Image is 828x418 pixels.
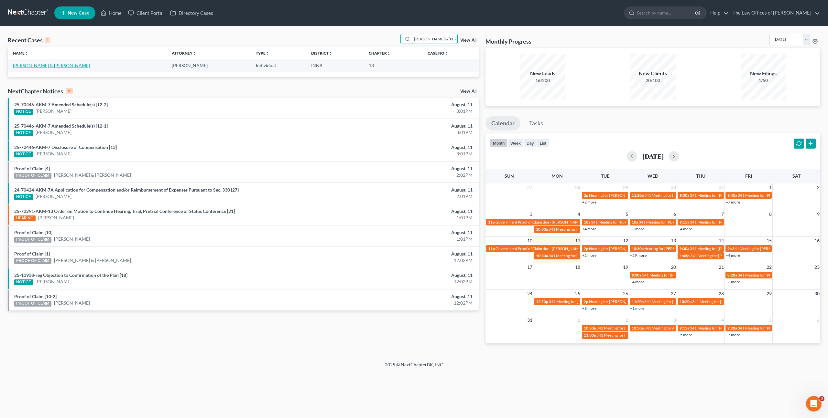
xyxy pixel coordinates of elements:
[25,52,28,56] i: unfold_more
[14,123,108,129] a: 25-70446-AKM-7 Amended Schedule(s) [12-1]
[692,299,785,304] span: 341 Meeting for [PERSON_NAME] & [PERSON_NAME]
[496,246,661,251] span: Government Proof of Claim due - [PERSON_NAME] and [PERSON_NAME][DATE] - 3:25-bk-30160
[14,208,235,214] a: 25-70291-AKM-13 Order on Motion to Continue Hearing, Trial, Pretrial Conference or Status Confere...
[589,193,639,198] span: Hearing for [PERSON_NAME]
[690,246,748,251] span: 341 Meeting for [PERSON_NAME]
[324,144,473,151] div: August, 11
[582,306,596,311] a: +8 more
[460,38,476,43] a: View All
[536,253,548,258] span: 10:30a
[549,227,641,232] span: 341 Meeting for [PERSON_NAME] & [PERSON_NAME]
[584,299,588,304] span: 2p
[324,108,473,114] div: 3:01PM
[574,183,581,191] span: 28
[584,220,590,225] span: 10a
[324,300,473,306] div: 12:02PM
[729,7,820,19] a: The Law Offices of [PERSON_NAME]
[14,166,50,171] a: Proof of Claim [4]
[520,77,565,84] div: 16/200
[644,193,703,198] span: 341 Meeting for [PERSON_NAME]
[642,273,700,277] span: 341 Meeting for [PERSON_NAME]
[814,263,820,271] span: 23
[172,51,196,56] a: Attorneyunfold_more
[324,193,473,200] div: 2:01PM
[14,230,52,235] a: Proof of Claim [10]
[324,187,473,193] div: August, 11
[690,193,748,198] span: 341 Meeting for [PERSON_NAME]
[732,246,825,251] span: 341 Meeting for [PERSON_NAME] & [PERSON_NAME]
[632,193,644,198] span: 11:20a
[266,52,269,56] i: unfold_more
[670,263,677,271] span: 20
[816,316,820,324] span: 6
[14,251,50,256] a: Proof of Claim [1]
[630,306,644,311] a: +1 more
[14,301,51,307] div: PROOF OF CLAIM
[632,246,644,251] span: 10:30a
[54,257,131,264] a: [PERSON_NAME] & [PERSON_NAME]
[718,237,724,245] span: 14
[630,70,676,77] div: New Clients
[690,220,748,225] span: 341 Meeting for [PERSON_NAME]
[324,123,473,129] div: August, 11
[644,326,719,330] span: 341 Meeting for Amoreea [PERSON_NAME]
[306,59,364,71] td: INNB
[738,326,796,330] span: 341 Meeting for [PERSON_NAME]
[768,183,772,191] span: 1
[14,152,33,157] div: NOTICE
[630,253,647,258] a: +29 more
[324,293,473,300] div: August, 11
[707,7,729,19] a: Help
[387,52,391,56] i: unfold_more
[589,299,639,304] span: Hearing for [PERSON_NAME]
[625,210,629,218] span: 5
[324,165,473,172] div: August, 11
[251,59,306,71] td: Individual
[726,253,740,258] a: +4 more
[637,7,696,19] input: Search by name...
[14,109,33,115] div: NOTICE
[507,139,524,147] button: week
[625,316,629,324] span: 2
[806,396,822,412] iframe: Intercom live chat
[577,316,581,324] span: 1
[523,116,549,131] a: Tasks
[596,326,655,330] span: 341 Meeting for [PERSON_NAME]
[622,237,629,245] span: 12
[38,214,74,221] a: [PERSON_NAME]
[582,226,596,231] a: +4 more
[673,210,677,218] span: 6
[167,59,251,71] td: [PERSON_NAME]
[582,200,596,204] a: +2 more
[125,7,167,19] a: Client Portal
[680,193,689,198] span: 9:30a
[680,299,692,304] span: 10:20a
[644,299,703,304] span: 341 Meeting for [PERSON_NAME]
[718,183,724,191] span: 31
[727,246,732,251] span: 9a
[630,226,644,231] a: +3 more
[36,108,71,114] a: [PERSON_NAME]
[36,151,71,157] a: [PERSON_NAME]
[329,52,332,56] i: unfold_more
[505,173,514,179] span: Sun
[527,237,533,245] span: 10
[632,326,644,330] span: 10:50a
[13,51,28,56] a: Nameunfold_more
[524,139,537,147] button: day
[36,193,71,200] a: [PERSON_NAME]
[488,246,495,251] span: 11p
[596,333,655,338] span: 341 Meeting for [PERSON_NAME]
[527,316,533,324] span: 31
[520,70,565,77] div: New Leads
[324,257,473,264] div: 12:02PM
[14,187,239,193] a: 24-70424-AKM-7A Application for Compensation and/or Reimbursement of Expenses Pursuant to Sec. 33...
[488,220,495,225] span: 11p
[766,237,772,245] span: 15
[622,263,629,271] span: 19
[582,253,596,258] a: +2 more
[738,273,796,277] span: 341 Meeting for [PERSON_NAME]
[584,193,588,198] span: 2p
[8,87,73,95] div: NextChapter Notices
[670,183,677,191] span: 30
